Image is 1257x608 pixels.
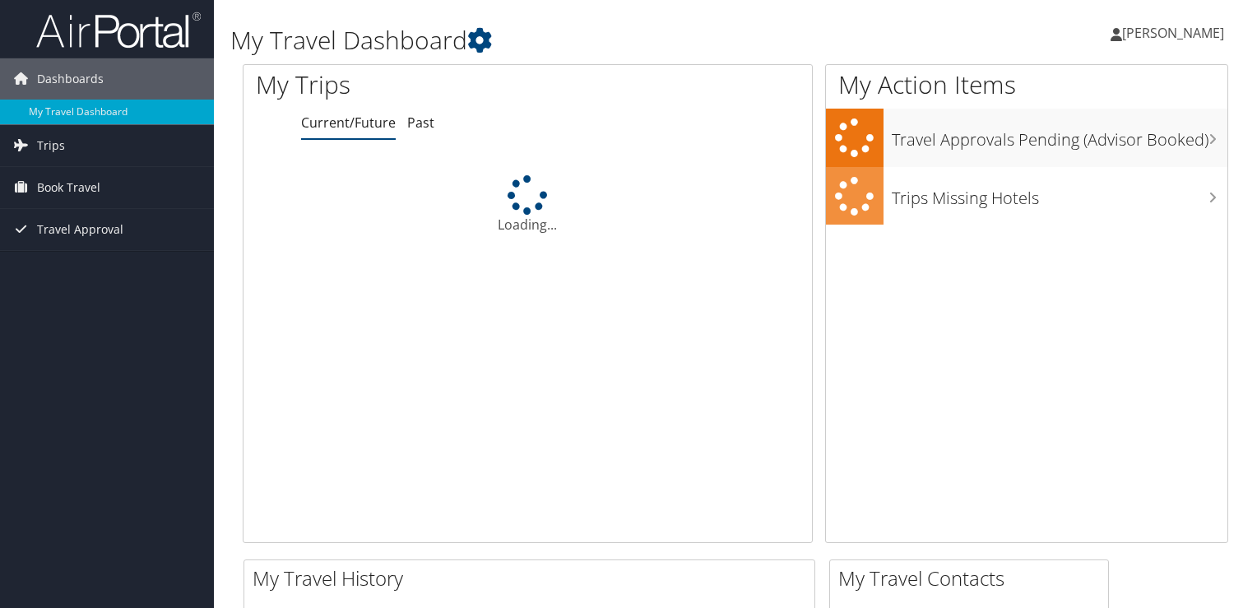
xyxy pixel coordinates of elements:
a: Travel Approvals Pending (Advisor Booked) [826,109,1227,167]
a: Past [407,114,434,132]
span: Travel Approval [37,209,123,250]
img: airportal-logo.png [36,11,201,49]
a: Current/Future [301,114,396,132]
span: Book Travel [37,167,100,208]
div: Loading... [244,175,812,234]
h3: Trips Missing Hotels [892,179,1227,210]
span: Trips [37,125,65,166]
h1: My Action Items [826,67,1227,102]
h1: My Trips [256,67,563,102]
span: Dashboards [37,58,104,100]
a: Trips Missing Hotels [826,167,1227,225]
span: [PERSON_NAME] [1122,24,1224,42]
h3: Travel Approvals Pending (Advisor Booked) [892,120,1227,151]
h2: My Travel History [253,564,814,592]
h1: My Travel Dashboard [230,23,904,58]
a: [PERSON_NAME] [1111,8,1241,58]
h2: My Travel Contacts [838,564,1108,592]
